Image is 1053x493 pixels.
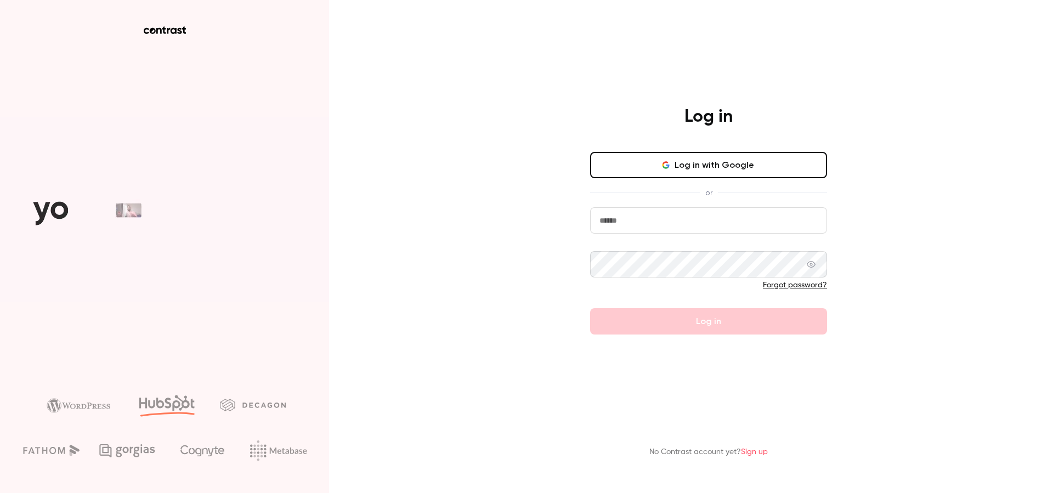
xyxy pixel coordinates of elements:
[684,106,733,128] h4: Log in
[763,281,827,289] a: Forgot password?
[220,399,286,411] img: decagon
[590,152,827,178] button: Log in with Google
[741,448,768,456] a: Sign up
[700,187,718,199] span: or
[649,446,768,458] p: No Contrast account yet?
